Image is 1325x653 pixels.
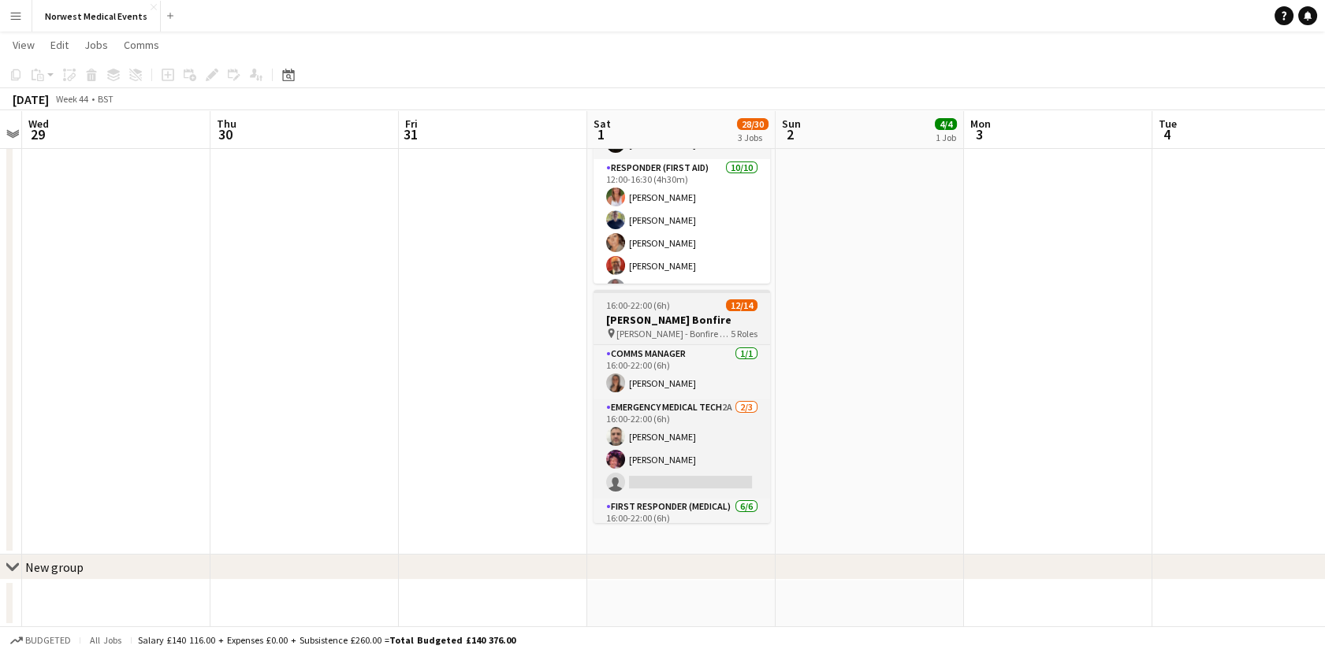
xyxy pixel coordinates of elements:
span: Week 44 [52,93,91,105]
span: 5 Roles [731,328,757,339]
span: View [13,38,35,52]
span: 2 [780,125,801,143]
div: 1 Job [936,132,956,143]
span: 29 [26,125,49,143]
span: Thu [217,117,236,131]
span: 16:00-22:00 (6h) [606,299,670,311]
span: Edit [50,38,69,52]
a: Jobs [78,35,114,55]
div: Salary £140 116.00 + Expenses £0.00 + Subsistence £260.00 = [138,634,515,646]
span: 3 [968,125,991,143]
a: View [6,35,41,55]
span: 4 [1156,125,1177,143]
div: 3 Jobs [738,132,768,143]
span: Sun [782,117,801,131]
button: Budgeted [8,632,73,649]
h3: [PERSON_NAME] Bonfire [594,313,770,327]
app-card-role: Responder (First Aid)10/1012:00-16:30 (4h30m)[PERSON_NAME][PERSON_NAME][PERSON_NAME][PERSON_NAME]... [594,159,770,418]
span: Sat [594,117,611,131]
span: Mon [970,117,991,131]
span: 31 [403,125,418,143]
span: Total Budgeted £140 376.00 [389,634,515,646]
div: BST [98,93,114,105]
span: 4/4 [935,118,957,130]
span: Fri [405,117,418,131]
span: Comms [124,38,159,52]
div: New group [25,559,84,575]
span: 30 [214,125,236,143]
button: Norwest Medical Events [32,1,161,32]
a: Comms [117,35,166,55]
span: Budgeted [25,635,71,646]
span: Jobs [84,38,108,52]
div: [DATE] [13,91,49,107]
app-card-role: Comms Manager1/116:00-22:00 (6h)[PERSON_NAME] [594,345,770,399]
app-card-role: Emergency Medical Tech2A2/316:00-22:00 (6h)[PERSON_NAME][PERSON_NAME] [594,399,770,498]
app-job-card: 16:00-22:00 (6h)12/14[PERSON_NAME] Bonfire [PERSON_NAME] - Bonfire & Fireworks5 RolesComms Manage... [594,290,770,523]
span: 28/30 [737,118,769,130]
span: [PERSON_NAME] - Bonfire & Fireworks [616,328,731,339]
span: Tue [1159,117,1177,131]
span: 12/14 [726,299,757,311]
span: All jobs [87,634,125,646]
span: 1 [591,125,611,143]
app-job-card: 12:00-16:30 (4h30m)12/12Burnley FC vs Arsenal Turf Moor3 RolesComms Manager1/112:00-16:30 (4h30m)... [594,50,770,284]
a: Edit [44,35,75,55]
span: Wed [28,117,49,131]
